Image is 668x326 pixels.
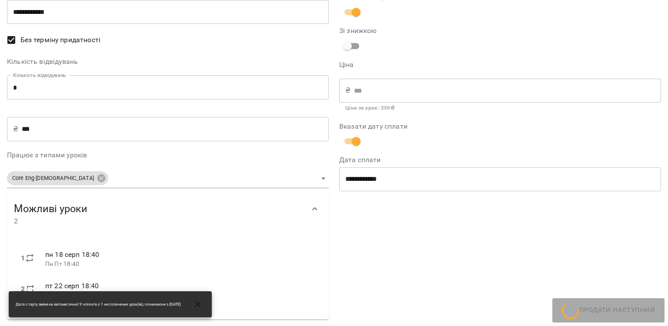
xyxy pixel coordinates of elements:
[14,202,304,216] span: Можливі уроки
[339,123,661,130] label: Вказати дату сплати
[339,156,661,163] label: Дата сплати
[14,216,304,226] span: 2
[339,27,447,34] label: Зі знижкою
[7,58,329,65] label: Кількість відвідувань
[345,85,351,96] p: ₴
[45,282,99,290] span: пт 22 серп 18:40
[304,199,325,220] button: Show more
[7,152,329,159] label: Працює з типами уроків
[20,35,100,45] span: Без терміну придатності
[21,253,25,263] label: 1
[7,174,99,183] span: Core Eng [DEMOGRAPHIC_DATA]
[7,169,329,188] div: Core Eng [DEMOGRAPHIC_DATA]
[345,105,394,111] b: Ціна за урок : 250 ₴
[16,302,180,307] span: Дата старту змінена автоматично! У клієнта є 1 несплачених урок(ів), починаючи з [DATE]
[13,124,18,134] p: ₴
[339,61,661,68] label: Ціна
[21,284,25,294] label: 2
[45,260,315,269] p: Пн Пт 18-40
[7,171,108,185] div: Core Eng [DEMOGRAPHIC_DATA]
[45,250,99,259] span: пн 18 серп 18:40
